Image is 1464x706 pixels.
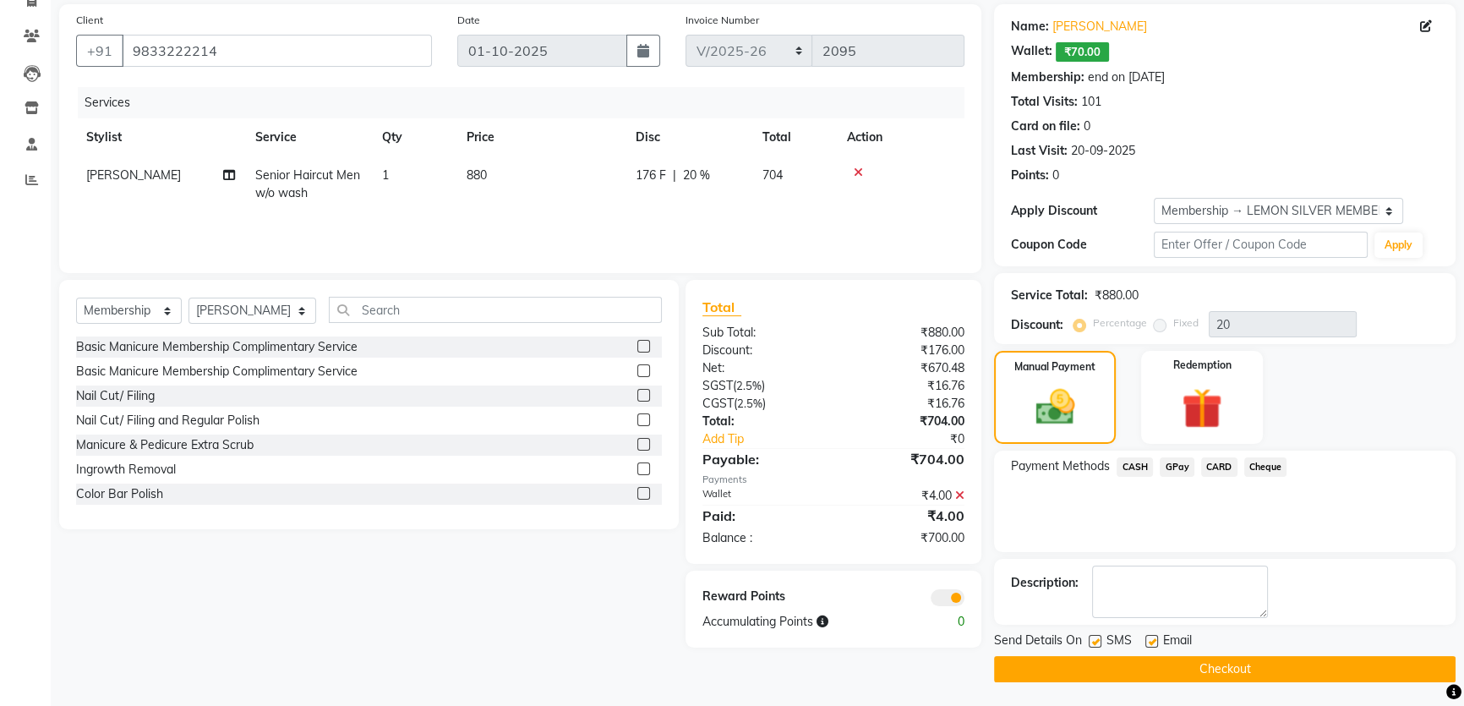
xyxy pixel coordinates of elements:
div: Payable: [690,449,833,469]
span: 176 F [636,167,666,184]
span: 2.5% [736,379,762,392]
div: 0 [1084,118,1090,135]
span: CASH [1117,457,1153,477]
th: Price [456,118,625,156]
a: [PERSON_NAME] [1052,18,1147,36]
div: ₹670.48 [833,359,977,377]
input: Search by Name/Mobile/Email/Code [122,35,432,67]
div: Reward Points [690,588,833,606]
span: CARD [1201,457,1237,477]
img: _gift.svg [1169,383,1235,434]
div: Nail Cut/ Filing and Regular Polish [76,412,259,430]
th: Qty [372,118,456,156]
div: ( ) [690,377,833,395]
div: Coupon Code [1011,236,1154,254]
div: Services [78,87,977,118]
div: ₹16.76 [833,377,977,395]
label: Manual Payment [1014,359,1095,375]
th: Total [752,118,837,156]
th: Service [245,118,372,156]
div: Wallet: [1011,42,1052,62]
span: 880 [467,167,487,183]
span: 2.5% [737,397,762,410]
label: Date [457,13,480,28]
div: ₹16.76 [833,395,977,413]
div: Card on file: [1011,118,1080,135]
div: Last Visit: [1011,142,1068,160]
div: Total: [690,413,833,430]
a: Add Tip [690,430,858,448]
div: Total Visits: [1011,93,1078,111]
th: Action [837,118,964,156]
div: 101 [1081,93,1101,111]
div: 0 [905,613,977,631]
button: Checkout [994,656,1456,682]
div: Basic Manicure Membership Complimentary Service [76,363,358,380]
span: Senior Haircut Men w/o wash [255,167,360,200]
div: Apply Discount [1011,202,1154,220]
span: Cheque [1244,457,1287,477]
span: SGST [702,378,733,393]
div: Nail Cut/ Filing [76,387,155,405]
div: ₹0 [857,430,977,448]
img: _cash.svg [1024,385,1087,430]
button: Apply [1374,233,1423,258]
div: ₹4.00 [833,506,977,526]
span: GPay [1160,457,1194,477]
div: Wallet [690,487,833,505]
div: Service Total: [1011,287,1088,304]
span: ₹70.00 [1056,42,1109,62]
div: Payments [702,473,965,487]
span: [PERSON_NAME] [86,167,181,183]
label: Client [76,13,103,28]
div: Ingrowth Removal [76,461,176,479]
span: Email [1163,632,1192,653]
div: ₹4.00 [833,487,977,505]
div: ₹880.00 [833,324,977,342]
div: Discount: [1011,316,1063,334]
div: ₹704.00 [833,413,977,430]
th: Stylist [76,118,245,156]
div: Accumulating Points [690,613,906,631]
div: 0 [1052,167,1059,184]
span: Send Details On [994,632,1082,653]
span: Total [702,298,741,316]
span: 704 [762,167,783,183]
label: Invoice Number [686,13,759,28]
div: Sub Total: [690,324,833,342]
div: 20-09-2025 [1071,142,1135,160]
div: Discount: [690,342,833,359]
div: ₹704.00 [833,449,977,469]
th: Disc [625,118,752,156]
div: Basic Manicure Membership Complimentary Service [76,338,358,356]
span: SMS [1106,632,1132,653]
span: Payment Methods [1011,457,1110,475]
div: ( ) [690,395,833,413]
button: +91 [76,35,123,67]
div: Points: [1011,167,1049,184]
div: Net: [690,359,833,377]
span: CGST [702,396,734,411]
span: | [673,167,676,184]
input: Search [329,297,662,323]
label: Fixed [1173,315,1199,331]
div: Name: [1011,18,1049,36]
div: Paid: [690,506,833,526]
label: Redemption [1173,358,1232,373]
input: Enter Offer / Coupon Code [1154,232,1368,258]
div: ₹176.00 [833,342,977,359]
div: Manicure & Pedicure Extra Scrub [76,436,254,454]
div: Description: [1011,574,1079,592]
span: 1 [382,167,389,183]
div: Balance : [690,529,833,547]
div: Color Bar Polish [76,485,163,503]
div: ₹880.00 [1095,287,1139,304]
div: end on [DATE] [1088,68,1165,86]
div: Membership: [1011,68,1084,86]
span: 20 % [683,167,710,184]
div: ₹700.00 [833,529,977,547]
label: Percentage [1093,315,1147,331]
